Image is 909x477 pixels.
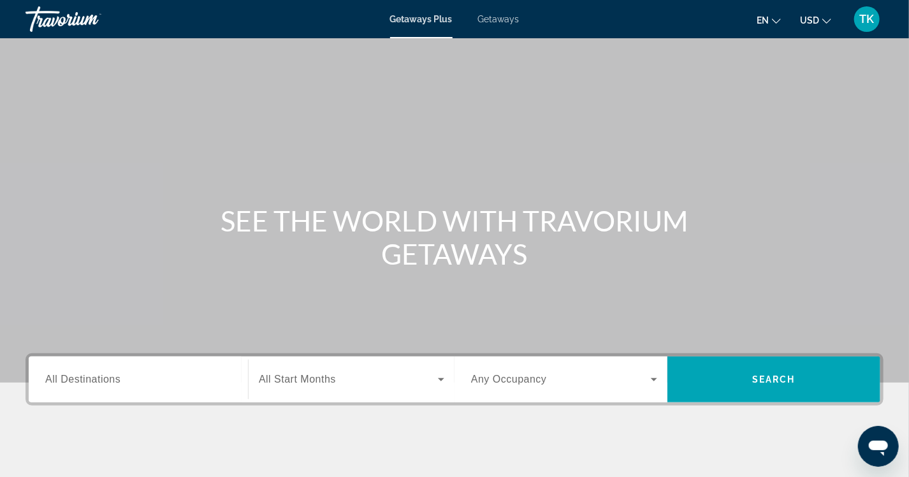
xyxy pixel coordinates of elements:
[850,6,884,33] button: User Menu
[25,3,153,36] a: Travorium
[45,372,231,388] input: Select destination
[752,374,796,385] span: Search
[45,374,120,385] span: All Destinations
[858,426,899,467] iframe: Button to launch messaging window
[478,14,520,24] a: Getaways
[800,11,831,29] button: Change currency
[757,15,769,26] span: en
[259,374,336,385] span: All Start Months
[800,15,819,26] span: USD
[471,374,547,385] span: Any Occupancy
[667,356,880,402] button: Search
[215,204,694,270] h1: SEE THE WORLD WITH TRAVORIUM GETAWAYS
[757,11,781,29] button: Change language
[390,14,453,24] a: Getaways Plus
[29,356,880,402] div: Search widget
[860,13,875,26] span: TK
